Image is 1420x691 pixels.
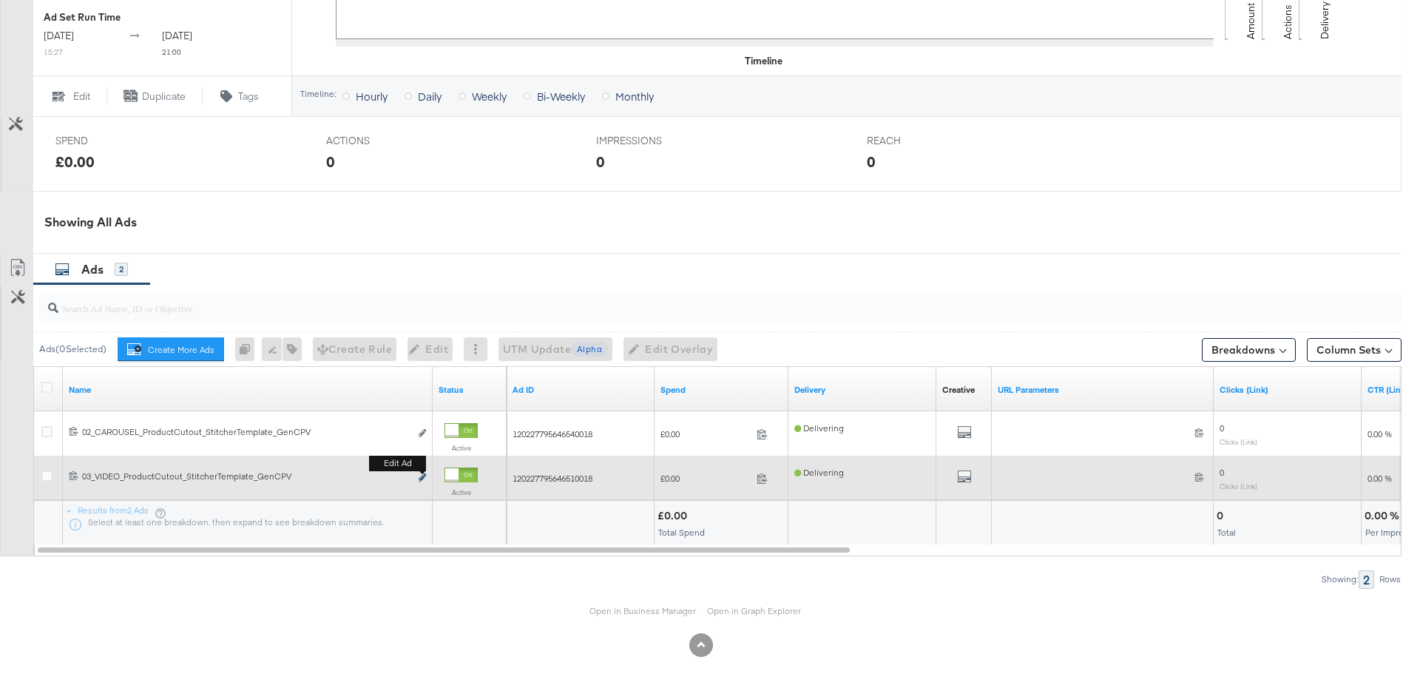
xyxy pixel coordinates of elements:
[162,29,192,42] span: [DATE]
[69,384,427,396] a: Ad Name.
[142,90,186,104] span: Duplicate
[44,29,74,42] span: [DATE]
[660,428,751,439] span: £0.00
[1217,527,1236,538] span: Total
[867,134,978,148] span: REACH
[1321,574,1359,584] div: Showing:
[1220,422,1224,434] span: 0
[33,87,106,105] button: Edit
[444,443,478,453] label: Active
[118,337,224,361] button: Create More Ads
[660,473,751,484] span: £0.00
[444,488,478,497] label: Active
[472,89,507,104] span: Weekly
[794,467,844,478] span: Delivering
[356,89,388,104] span: Hourly
[418,89,442,104] span: Daily
[867,151,876,172] div: 0
[660,384,782,396] a: The total amount spent to date.
[1307,338,1402,362] button: Column Sets
[58,288,1277,317] input: Search Ad Name, ID or Objective
[81,262,104,277] span: Ads
[1359,570,1374,589] div: 2
[203,87,277,105] button: Tags
[439,384,501,396] a: Shows the current state of your Ad.
[162,47,181,57] sub: 21:00
[513,384,649,396] a: Your Ad ID.
[326,151,335,172] div: 0
[300,89,337,99] div: Timeline:
[658,527,705,538] span: Total Spend
[596,151,605,172] div: 0
[1379,574,1402,584] div: Rows
[1220,437,1257,446] sub: Clicks (Link)
[998,384,1208,396] a: Shows the configured URL Parameters for your ad
[106,87,203,105] button: Duplicate
[1367,473,1392,484] span: 0.00 %
[1202,338,1296,362] button: Breakdowns
[55,151,95,172] div: £0.00
[794,422,844,434] span: Delivering
[82,471,410,482] div: 03_VIDEO_ProductCutout_StitcherTemplate_GenCPV
[73,90,90,104] span: Edit
[369,456,426,471] b: Edit ad
[44,214,1402,231] div: Showing All Ads
[1220,384,1356,396] a: The number of clicks on links appearing on your ad or Page that direct people to your sites off F...
[44,47,63,57] sub: 15:27
[794,384,930,396] a: Reflects the ability of your Ad to achieve delivery.
[1365,509,1404,523] div: 0.00 %
[707,605,801,617] a: Open in Graph Explorer
[615,89,654,104] span: Monthly
[513,428,592,439] span: 120227795646540018
[326,134,437,148] span: ACTIONS
[55,134,166,148] span: SPEND
[657,509,692,523] div: £0.00
[513,473,592,484] span: 120227795646510018
[115,263,128,276] div: 2
[82,426,410,438] div: 02_CAROUSEL_ProductCutout_StitcherTemplate_GenCPV
[1367,428,1392,439] span: 0.00 %
[589,605,696,617] a: Open in Business Manager
[942,384,975,396] a: Shows the creative associated with your ad.
[1220,467,1224,478] span: 0
[418,471,427,486] button: Edit ad
[238,90,259,104] span: Tags
[235,337,262,361] div: 0
[44,10,280,24] div: Ad Set Run Time
[1220,482,1257,491] sub: Clicks (Link)
[39,343,106,356] div: Ads ( 0 Selected)
[537,89,585,104] span: Bi-Weekly
[596,134,707,148] span: IMPRESSIONS
[942,384,975,396] div: Creative
[1217,509,1228,523] div: 0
